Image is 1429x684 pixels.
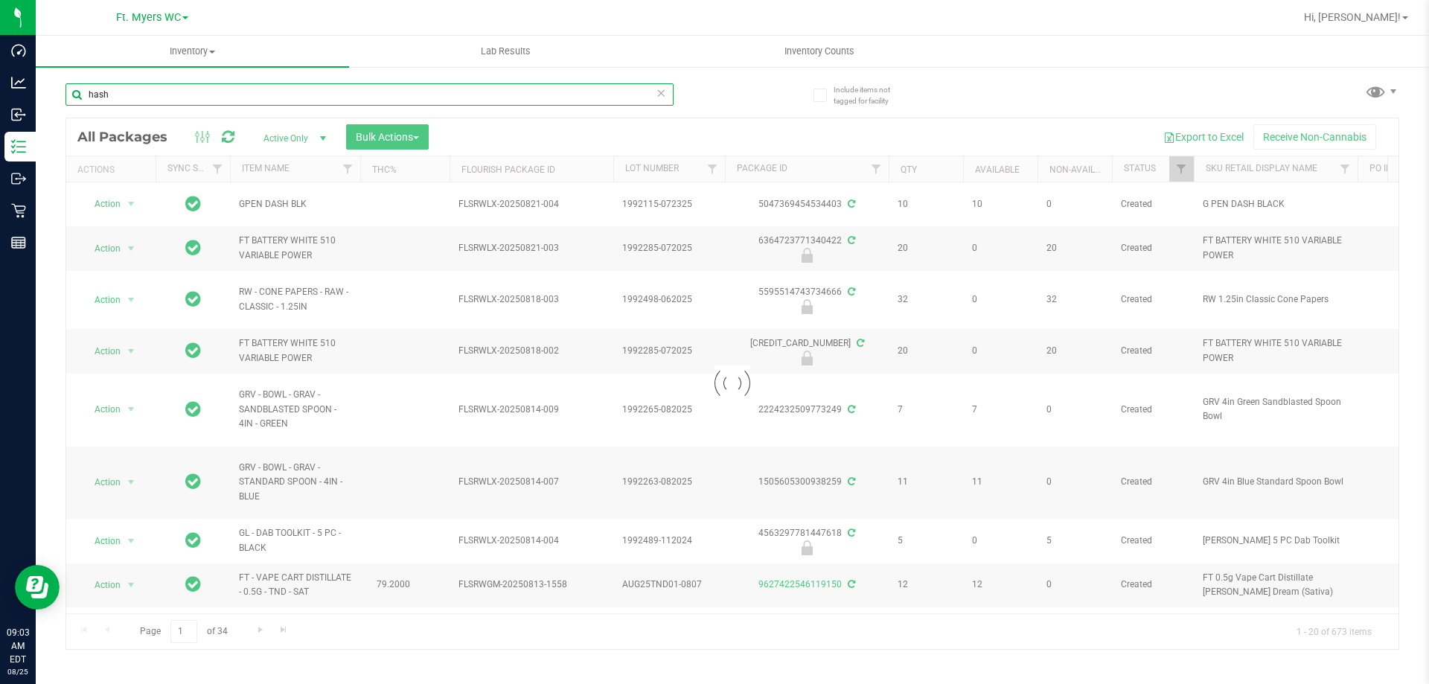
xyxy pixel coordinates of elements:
inline-svg: Inbound [11,107,26,122]
span: Inventory Counts [764,45,875,58]
inline-svg: Outbound [11,171,26,186]
span: Include items not tagged for facility [834,84,908,106]
input: Search Package ID, Item Name, SKU, Lot or Part Number... [65,83,674,106]
inline-svg: Reports [11,235,26,250]
p: 08/25 [7,666,29,677]
inline-svg: Dashboard [11,43,26,58]
inline-svg: Retail [11,203,26,218]
span: Inventory [36,45,349,58]
iframe: Resource center [15,565,60,610]
inline-svg: Analytics [11,75,26,90]
a: Inventory Counts [662,36,976,67]
a: Lab Results [349,36,662,67]
span: Clear [656,83,666,103]
inline-svg: Inventory [11,139,26,154]
span: Ft. Myers WC [116,11,181,24]
p: 09:03 AM EDT [7,626,29,666]
a: Inventory [36,36,349,67]
span: Hi, [PERSON_NAME]! [1304,11,1401,23]
span: Lab Results [461,45,551,58]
